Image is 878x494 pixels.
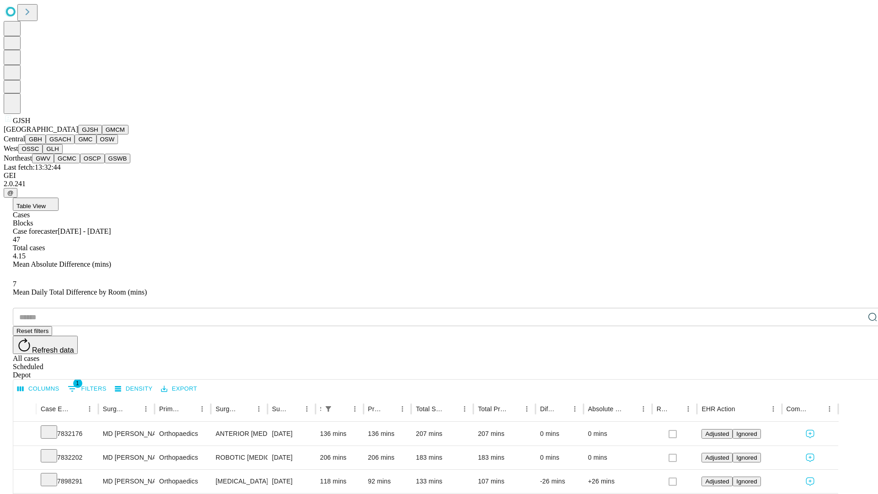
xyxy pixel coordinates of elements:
[215,422,262,446] div: ANTERIOR [MEDICAL_DATA] TOTAL HIP
[368,470,407,493] div: 92 mins
[13,252,26,260] span: 4.15
[322,403,335,415] button: Show filters
[540,446,579,469] div: 0 mins
[43,144,62,154] button: GLH
[103,422,150,446] div: MD [PERSON_NAME] [PERSON_NAME]
[32,346,74,354] span: Refresh data
[320,446,359,469] div: 206 mins
[368,446,407,469] div: 206 mins
[368,422,407,446] div: 136 mins
[733,453,760,462] button: Ignored
[18,144,43,154] button: OSSC
[83,403,96,415] button: Menu
[348,403,361,415] button: Menu
[823,403,836,415] button: Menu
[810,403,823,415] button: Sort
[568,403,581,415] button: Menu
[705,478,729,485] span: Adjusted
[588,446,648,469] div: 0 mins
[4,180,874,188] div: 2.0.241
[4,172,874,180] div: GEI
[588,470,648,493] div: +26 mins
[159,405,182,413] div: Primary Service
[13,236,20,243] span: 47
[103,470,150,493] div: MD [PERSON_NAME] [PERSON_NAME]
[383,403,396,415] button: Sort
[272,405,287,413] div: Surgery Date
[54,154,80,163] button: GCMC
[15,382,62,396] button: Select columns
[7,189,14,196] span: @
[215,405,238,413] div: Surgery Name
[322,403,335,415] div: 1 active filter
[320,422,359,446] div: 136 mins
[701,453,733,462] button: Adjusted
[159,422,206,446] div: Orthopaedics
[16,203,46,209] span: Table View
[112,382,155,396] button: Density
[520,403,533,415] button: Menu
[396,403,409,415] button: Menu
[13,288,147,296] span: Mean Daily Total Difference by Room (mins)
[65,381,109,396] button: Show filters
[215,470,262,493] div: [MEDICAL_DATA] MEDIAL AND LATERAL MENISCECTOMY
[637,403,650,415] button: Menu
[701,405,735,413] div: EHR Action
[73,379,82,388] span: 1
[736,478,757,485] span: Ignored
[41,470,94,493] div: 7898291
[787,405,809,413] div: Comments
[240,403,252,415] button: Sort
[32,154,54,163] button: GWV
[416,446,469,469] div: 183 mins
[272,422,311,446] div: [DATE]
[80,154,105,163] button: OSCP
[13,336,78,354] button: Refresh data
[159,382,199,396] button: Export
[41,422,94,446] div: 7832176
[139,403,152,415] button: Menu
[705,430,729,437] span: Adjusted
[540,405,555,413] div: Difference
[46,134,75,144] button: GSACH
[416,422,469,446] div: 207 mins
[18,426,32,442] button: Expand
[102,125,128,134] button: GMCM
[18,450,32,466] button: Expand
[669,403,682,415] button: Sort
[336,403,348,415] button: Sort
[4,145,18,152] span: West
[159,446,206,469] div: Orthopaedics
[300,403,313,415] button: Menu
[478,422,531,446] div: 207 mins
[41,405,70,413] div: Case Epic Id
[252,403,265,415] button: Menu
[320,405,321,413] div: Scheduled In Room Duration
[701,477,733,486] button: Adjusted
[70,403,83,415] button: Sort
[75,134,96,144] button: GMC
[767,403,780,415] button: Menu
[4,163,61,171] span: Last fetch: 13:32:44
[4,188,17,198] button: @
[478,446,531,469] div: 183 mins
[682,403,695,415] button: Menu
[588,405,623,413] div: Absolute Difference
[657,405,669,413] div: Resolved in EHR
[540,422,579,446] div: 0 mins
[13,117,30,124] span: GJSH
[105,154,131,163] button: GSWB
[733,429,760,439] button: Ignored
[736,403,749,415] button: Sort
[736,454,757,461] span: Ignored
[4,154,32,162] span: Northeast
[736,430,757,437] span: Ignored
[183,403,196,415] button: Sort
[508,403,520,415] button: Sort
[556,403,568,415] button: Sort
[196,403,209,415] button: Menu
[13,326,52,336] button: Reset filters
[458,403,471,415] button: Menu
[159,470,206,493] div: Orthopaedics
[478,405,507,413] div: Total Predicted Duration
